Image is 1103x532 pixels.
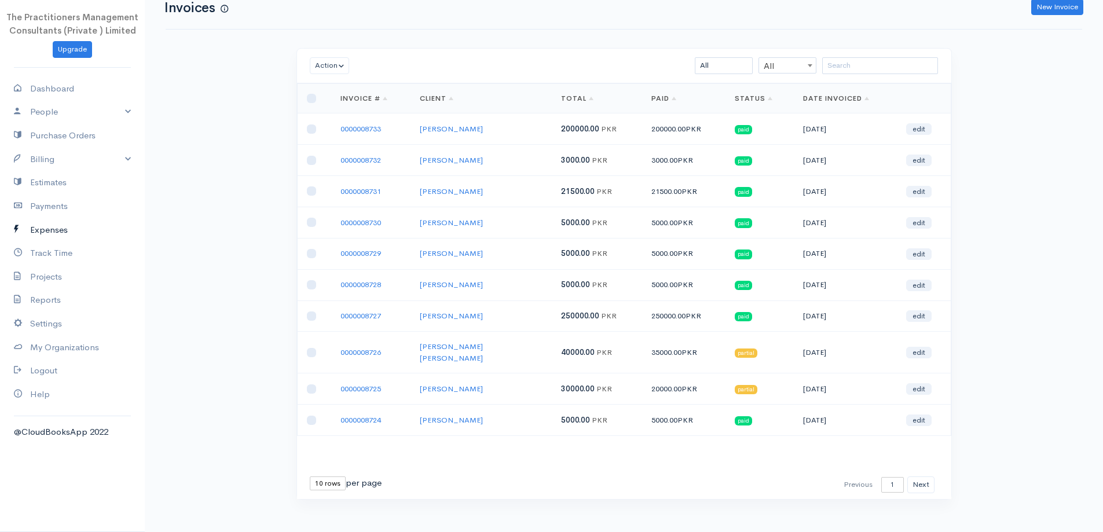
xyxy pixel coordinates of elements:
[735,187,752,196] span: paid
[794,238,896,269] td: [DATE]
[906,414,932,426] a: edit
[340,94,387,103] a: Invoice #
[686,311,701,321] span: PKR
[759,58,816,74] span: All
[221,4,228,14] span: How to create your first Invoice?
[686,124,701,134] span: PKR
[794,405,896,436] td: [DATE]
[906,347,932,358] a: edit
[822,57,938,74] input: Search
[561,218,590,228] span: 5000.00
[592,415,607,425] span: PKR
[420,280,483,289] a: [PERSON_NAME]
[6,12,138,36] span: The Practitioners Management Consultants (Private ) Limited
[735,416,752,425] span: paid
[596,186,612,196] span: PKR
[420,384,483,394] a: [PERSON_NAME]
[592,218,607,228] span: PKR
[340,186,381,196] a: 0000008731
[735,250,752,259] span: paid
[906,310,932,322] a: edit
[681,347,697,357] span: PKR
[592,248,607,258] span: PKR
[561,384,595,394] span: 30000.00
[906,123,932,135] a: edit
[340,248,381,258] a: 0000008729
[794,269,896,300] td: [DATE]
[340,155,381,165] a: 0000008732
[340,347,381,357] a: 0000008726
[340,218,381,228] a: 0000008730
[642,113,725,145] td: 200000.00
[340,384,381,394] a: 0000008725
[906,186,932,197] a: edit
[735,94,772,103] a: Status
[735,218,752,228] span: paid
[561,311,599,321] span: 250000.00
[907,476,935,493] button: Next
[420,311,483,321] a: [PERSON_NAME]
[642,300,725,332] td: 250000.00
[310,57,350,74] button: Action
[642,207,725,238] td: 5000.00
[735,348,757,358] span: partial
[420,415,483,425] a: [PERSON_NAME]
[735,156,752,166] span: paid
[420,94,453,103] a: Client
[906,383,932,395] a: edit
[420,342,483,363] a: [PERSON_NAME] [PERSON_NAME]
[561,280,590,289] span: 5000.00
[592,280,607,289] span: PKR
[561,124,599,134] span: 200000.00
[420,155,483,165] a: [PERSON_NAME]
[681,384,697,394] span: PKR
[642,405,725,436] td: 5000.00
[906,280,932,291] a: edit
[561,415,590,425] span: 5000.00
[677,155,693,165] span: PKR
[794,332,896,373] td: [DATE]
[794,176,896,207] td: [DATE]
[596,384,612,394] span: PKR
[642,332,725,373] td: 35000.00
[677,218,693,228] span: PKR
[794,300,896,332] td: [DATE]
[681,186,697,196] span: PKR
[906,217,932,229] a: edit
[601,311,617,321] span: PKR
[420,124,483,134] a: [PERSON_NAME]
[677,248,693,258] span: PKR
[906,248,932,260] a: edit
[561,155,590,165] span: 3000.00
[735,125,752,134] span: paid
[561,94,593,103] a: Total
[14,425,131,439] div: @CloudBooksApp 2022
[340,124,381,134] a: 0000008733
[592,155,607,165] span: PKR
[735,385,757,394] span: partial
[906,155,932,166] a: edit
[340,311,381,321] a: 0000008727
[642,238,725,269] td: 5000.00
[601,124,617,134] span: PKR
[735,281,752,290] span: paid
[164,1,228,15] h1: Invoices
[794,373,896,405] td: [DATE]
[803,94,869,103] a: Date Invoiced
[758,57,816,74] span: All
[420,248,483,258] a: [PERSON_NAME]
[651,94,676,103] a: Paid
[340,415,381,425] a: 0000008724
[596,347,612,357] span: PKR
[340,280,381,289] a: 0000008728
[735,312,752,321] span: paid
[642,373,725,405] td: 20000.00
[642,269,725,300] td: 5000.00
[794,145,896,176] td: [DATE]
[420,186,483,196] a: [PERSON_NAME]
[677,280,693,289] span: PKR
[310,476,382,490] div: per page
[561,347,595,357] span: 40000.00
[561,248,590,258] span: 5000.00
[642,176,725,207] td: 21500.00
